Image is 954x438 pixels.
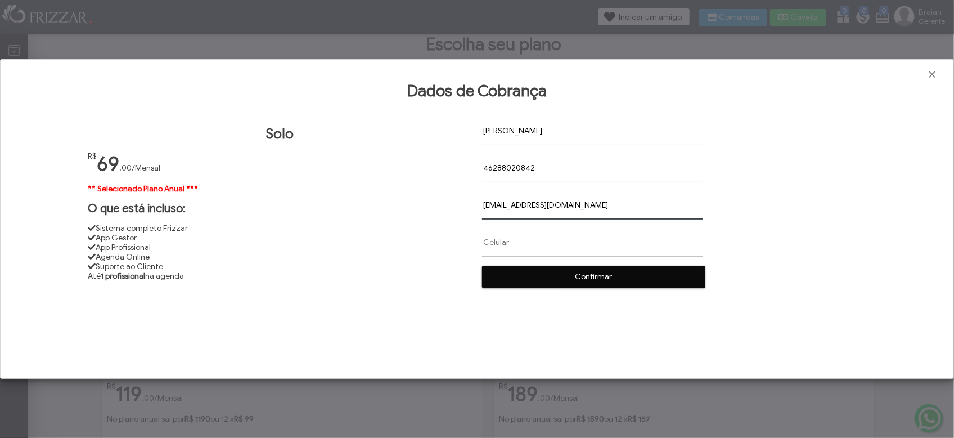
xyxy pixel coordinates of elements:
[482,266,705,288] button: Confirmar
[88,233,472,243] li: App Gestor
[88,126,472,142] h1: Solo
[482,229,703,257] input: Celular
[88,243,472,252] li: App Profissional
[97,151,119,176] span: 69
[926,69,938,80] a: Fechar
[88,252,472,262] li: Agenda Online
[101,271,145,281] strong: 1 profissional
[88,271,472,281] li: Até na agenda
[88,262,472,271] li: Suporte ao Cliente
[88,184,198,194] strong: ** Selecionado Plano Anual ***
[132,163,160,173] span: /Mensal
[482,117,703,145] input: Nome Completo
[482,191,703,220] input: Email
[490,269,697,285] span: Confirmar
[88,151,97,161] span: R$
[119,163,132,173] span: ,00
[16,81,938,101] h1: Dados de Cobrança
[88,202,472,216] h1: O que está incluso:
[88,224,472,233] li: Sistema completo Frizzar
[482,154,703,182] input: CPF/CNPJ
